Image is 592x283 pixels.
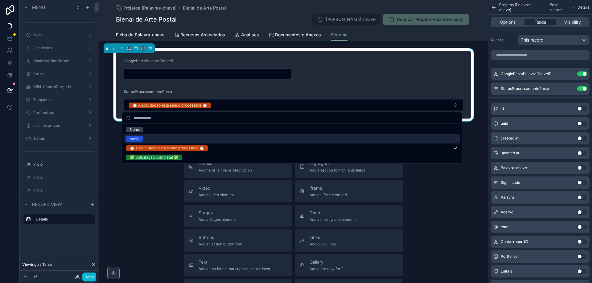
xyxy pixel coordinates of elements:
[33,71,85,76] label: Stripe
[500,19,516,25] span: Options
[501,71,552,76] span: GooglePastaPalavraChaveID
[199,160,252,167] span: Details
[82,273,96,281] button: Done
[130,155,179,160] div: ✅ Solicitação completa! ✅
[33,162,94,167] label: Início
[124,89,172,94] span: StatusProcessamentoPasta
[116,32,164,38] span: Ficha da Palavra-chave
[501,195,514,200] span: Palavra
[199,217,236,222] span: Add a stages element
[184,229,292,252] button: ButtonsAdd an action button row
[199,210,236,216] span: Stages
[564,19,581,25] span: Visibility
[235,29,259,42] a: Análises
[501,254,517,259] span: Portfolios
[501,106,504,111] span: id
[310,266,348,271] span: Add a preview for files
[36,217,90,222] label: Details
[130,145,204,151] div: ⏱️ A solicitação está sendo processada ⏱️
[130,136,139,142] div: Vazio
[123,5,177,11] span: Projetos (Palavras-chave)
[22,262,52,267] span: Viewing as Tania
[130,127,139,132] div: None
[501,224,510,229] span: email
[184,205,292,227] button: StagesAdd a stages element
[32,201,62,208] span: Record view
[33,175,94,180] a: Início
[295,180,403,202] button: iframeAdd an iframe embed
[501,210,513,215] span: Acervo
[33,33,85,38] label: ToDo
[310,234,336,241] span: Links
[184,180,292,202] button: VideoAdd a video element
[310,210,356,216] span: Chart
[310,160,365,167] span: Highlights
[116,29,164,42] a: Ficha da Palavra-chave
[578,5,590,10] span: Details
[133,103,207,108] div: ⏱️ A solicitação está sendo processada ⏱️
[33,188,94,193] a: Início
[174,29,225,42] a: Recursos Associados
[33,110,85,115] label: Parâmetros
[501,121,508,126] span: uuid
[550,2,569,12] span: Base record
[33,123,85,128] label: Lista de preços
[199,266,270,271] span: Add a text block that supports markdown
[124,99,463,111] button: Select Button
[180,32,225,38] span: Recursos Associados
[33,59,85,63] label: Usuários Plataforma
[501,86,549,91] span: StatusProcessamentoPasta
[199,192,234,197] span: Add a video element
[501,151,519,156] span: updated at
[310,185,347,191] span: iframe
[518,35,590,45] button: This record
[199,242,242,247] span: Add an action button row
[241,32,259,38] span: Análises
[33,46,85,51] label: Financeiro
[295,229,403,252] button: LinksAdd quick links
[310,168,365,173] span: Add a section to highlights fields
[331,29,347,41] a: Sistema
[295,254,403,276] button: GalleryAdd a preview for files
[199,185,234,191] span: Video
[199,168,252,173] span: Add fields, a title or description
[295,156,403,178] button: HighlightsAdd a section to highlights fields
[32,4,45,10] span: Menu
[33,136,85,141] label: Editais
[310,217,356,222] span: Add a chart group element
[33,97,85,102] label: Templates
[184,254,292,276] button: TextAdd a text block that supports markdown
[199,234,242,241] span: Buttons
[116,5,177,11] a: Projetos (Palavras-chave)
[501,239,528,244] span: Conta-recordID
[331,32,347,38] span: Sistema
[521,37,544,43] span: This record
[491,38,516,42] label: Record
[501,180,520,185] span: Significado
[122,124,462,163] div: Suggestions
[199,259,270,265] span: Text
[183,5,226,11] a: Bienal de Arte Postal
[116,15,177,24] h1: Bienal de Arte Postal
[310,192,347,197] span: Add an iframe embed
[501,165,527,170] span: Palavra-chave
[534,19,546,25] span: Fields
[295,205,403,227] button: ChartAdd a chart group element
[501,269,512,274] span: Editais
[184,156,292,178] button: DetailsAdd fields, a title or description
[310,242,336,247] span: Add quick links
[33,84,85,89] label: Wiki-CentralDeAjuda
[269,29,321,42] a: Documentos e Anexos
[275,32,321,38] span: Documentos e Anexos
